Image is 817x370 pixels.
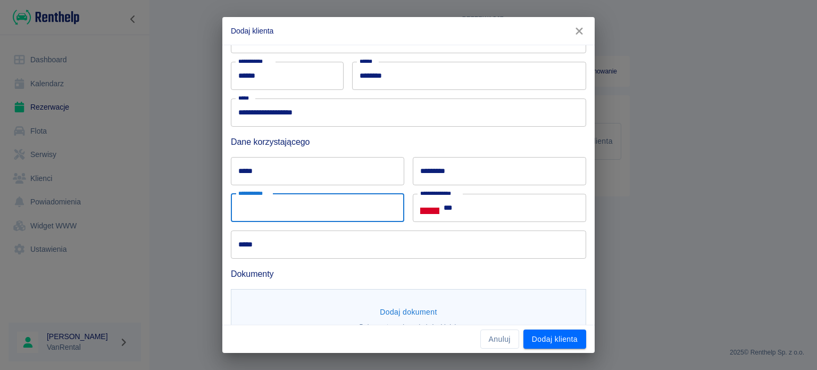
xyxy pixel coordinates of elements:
[523,330,586,349] button: Dodaj klienta
[376,302,441,322] button: Dodaj dokument
[231,267,586,281] h6: Dokumenty
[480,330,519,349] button: Anuluj
[360,322,458,332] p: Dokumenty możesz dodać później.
[231,135,586,149] h6: Dane korzystającego
[222,17,595,45] h2: Dodaj klienta
[420,200,439,216] button: Select country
